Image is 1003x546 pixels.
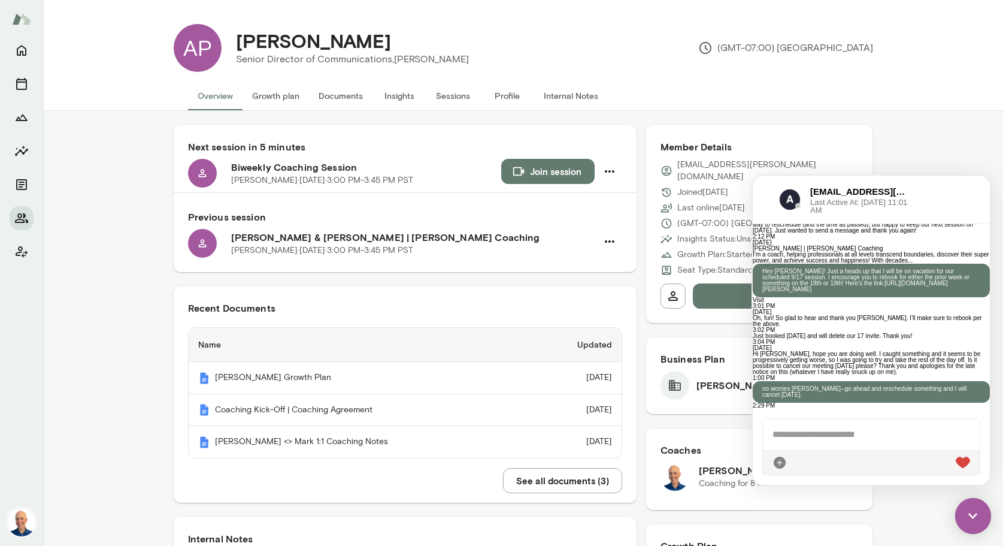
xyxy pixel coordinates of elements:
[698,41,873,55] p: (GMT-07:00) [GEOGRAPHIC_DATA]
[188,210,622,224] h6: Previous session
[10,240,34,264] button: Client app
[203,280,217,294] div: Live Reaction
[10,206,34,230] button: Members
[660,352,859,366] h6: Business Plan
[189,362,533,394] th: [PERSON_NAME] Growth Plan
[236,29,391,52] h4: [PERSON_NAME]
[533,394,622,427] td: [DATE]
[188,301,622,315] h6: Recent Documents
[188,140,622,154] h6: Next session in 5 minutes
[503,468,622,493] button: See all documents (3)
[699,463,786,478] h6: [PERSON_NAME]
[231,160,501,174] h6: Biweekly Coaching Session
[198,404,210,416] img: Mento
[10,93,228,117] p: Hey [PERSON_NAME]! Just a heads up that I will be on vacation for our scheduled 9/17 session. I e...
[236,52,469,67] p: Senior Director of Communications, [PERSON_NAME]
[677,233,763,245] p: Insights Status: Unsent
[188,82,243,110] button: Overview
[10,104,195,117] a: [URL][DOMAIN_NAME][PERSON_NAME]
[7,508,36,536] img: Mark Lazen
[203,281,217,293] img: heart
[699,478,786,490] p: Coaching for 8 months
[660,140,859,154] h6: Member Details
[677,218,816,230] p: (GMT-07:00) [GEOGRAPHIC_DATA]
[188,532,622,546] h6: Internal Notes
[57,23,158,38] span: Last Active At: [DATE] 11:01 AM
[309,82,372,110] button: Documents
[696,378,777,393] h6: [PERSON_NAME]
[677,186,728,198] p: Joined [DATE]
[10,139,34,163] button: Insights
[533,328,622,362] th: Updated
[231,230,597,245] h6: [PERSON_NAME] & [PERSON_NAME] | [PERSON_NAME] Coaching
[660,462,689,491] img: Mark Lazen
[10,72,34,96] button: Sessions
[231,245,413,257] p: [PERSON_NAME] · [DATE] · 3:00 PM-3:45 PM PST
[677,264,799,276] p: Seat Type: Standard/Leadership
[10,105,34,129] button: Growth Plan
[693,283,859,309] button: Message
[372,82,426,110] button: Insights
[677,249,755,261] p: Growth Plan: Started
[198,436,210,448] img: Mento
[57,10,158,23] h6: [EMAIL_ADDRESS][PERSON_NAME][DOMAIN_NAME]
[677,159,859,183] p: [EMAIL_ADDRESS][PERSON_NAME][DOMAIN_NAME]
[10,173,34,197] button: Documents
[426,82,480,110] button: Sessions
[677,202,745,214] p: Last online [DATE]
[189,328,533,362] th: Name
[231,174,413,186] p: [PERSON_NAME] · [DATE] · 3:00 PM-3:45 PM PST
[174,24,222,72] div: AP
[189,394,533,427] th: Coaching Kick-Off | Coaching Agreement
[26,13,48,35] img: data:image/png;base64,iVBORw0KGgoAAAANSUhEUgAAAMgAAADICAYAAACtWK6eAAAAAXNSR0IArs4c6QAADi9JREFUeF7...
[12,8,31,31] img: Mento
[189,426,533,458] th: [PERSON_NAME] <> Mark 1:1 Coaching Notes
[243,82,309,110] button: Growth plan
[10,38,34,62] button: Home
[10,210,228,222] p: no worries [PERSON_NAME]--go ahead and reschedule something and I will cancel [DATE].
[501,159,595,184] button: Join session
[480,82,534,110] button: Profile
[534,82,608,110] button: Internal Notes
[20,280,34,294] div: Attach
[533,426,622,458] td: [DATE]
[533,362,622,394] td: [DATE]
[660,443,859,457] h6: Coaches
[198,372,210,384] img: Mento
